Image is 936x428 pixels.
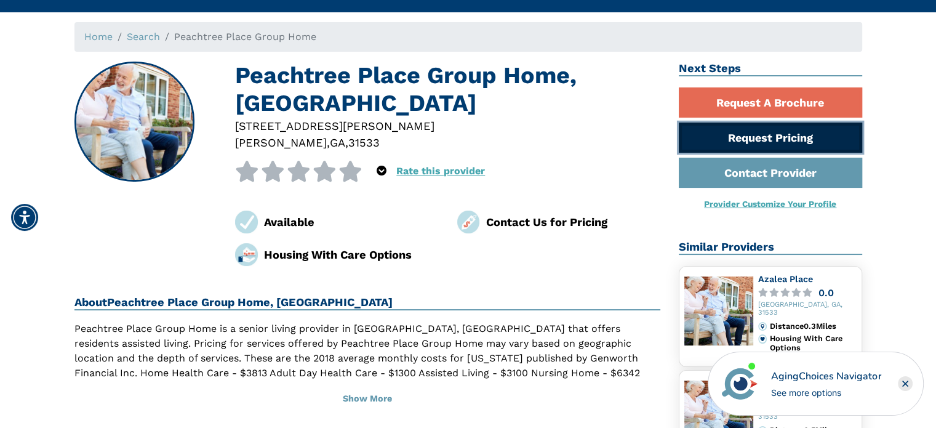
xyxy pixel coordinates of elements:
a: Provider Customize Your Profile [704,199,836,209]
span: [PERSON_NAME] [235,136,327,149]
div: Distance 0.3 Miles [769,322,856,331]
a: 0.0 [758,288,857,297]
div: AgingChoices Navigator [771,369,881,384]
div: See more options [771,386,881,399]
a: Contact Provider [679,158,862,188]
div: 0.0 [818,288,834,297]
p: Peachtree Place Group Home is a senior living provider in [GEOGRAPHIC_DATA], [GEOGRAPHIC_DATA] th... [74,321,661,395]
a: Azalea Place [758,274,813,284]
img: distance.svg [758,322,767,331]
a: Home [84,31,113,42]
div: Contact Us for Pricing [486,214,660,230]
h2: Next Steps [679,62,862,76]
div: 31533 [348,134,380,151]
div: Housing With Care Options [264,246,439,263]
span: , [345,136,348,149]
div: [STREET_ADDRESS][PERSON_NAME] [235,118,660,134]
span: GA [330,136,345,149]
a: Rate this provider [396,165,485,177]
img: primary.svg [758,334,767,343]
h2: Similar Providers [679,240,862,255]
div: [GEOGRAPHIC_DATA], GA, 31533 [758,301,857,317]
button: Show More [74,386,661,413]
div: Accessibility Menu [11,204,38,231]
span: , [327,136,330,149]
h1: Peachtree Place Group Home, [GEOGRAPHIC_DATA] [235,62,660,118]
h2: About Peachtree Place Group Home, [GEOGRAPHIC_DATA] [74,296,661,310]
span: Peachtree Place Group Home [174,31,316,42]
a: Request Pricing [679,123,862,153]
div: Available [264,214,439,230]
nav: breadcrumb [74,22,862,52]
img: avatar [719,363,761,405]
img: Peachtree Place Group Home, Douglas GA [75,63,193,181]
a: Request A Brochure [679,87,862,118]
a: Search [127,31,160,42]
div: Close [898,376,913,391]
div: Housing With Care Options [769,334,856,352]
div: Popover trigger [377,161,386,182]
